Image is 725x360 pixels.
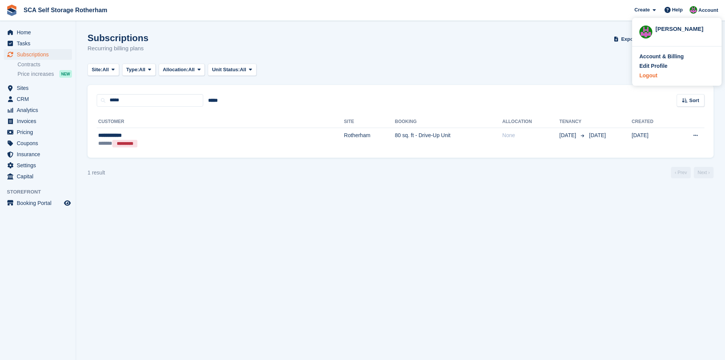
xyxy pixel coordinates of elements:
span: Capital [17,171,62,182]
span: [DATE] [559,131,578,139]
span: Create [634,6,650,14]
div: NEW [59,70,72,78]
a: Account & Billing [639,53,714,61]
span: Pricing [17,127,62,138]
a: menu [4,83,72,93]
th: Tenancy [559,116,586,128]
td: Rotherham [344,128,395,152]
a: Previous [671,167,691,178]
img: Sarah Race [690,6,697,14]
span: Insurance [17,149,62,160]
a: Next [694,167,714,178]
a: menu [4,160,72,171]
a: menu [4,127,72,138]
th: Booking [395,116,502,128]
span: Type: [126,66,139,74]
button: Unit Status: All [208,64,256,76]
div: [PERSON_NAME] [655,25,714,32]
span: Coupons [17,138,62,149]
h1: Subscriptions [88,33,148,43]
button: Export [612,33,646,45]
p: Recurring billing plans [88,44,148,53]
span: Site: [92,66,102,74]
th: Allocation [502,116,559,128]
nav: Page [669,167,715,178]
a: menu [4,198,72,208]
span: Subscriptions [17,49,62,60]
a: menu [4,149,72,160]
span: Unit Status: [212,66,240,74]
a: menu [4,138,72,149]
span: All [188,66,195,74]
span: Invoices [17,116,62,126]
span: Allocation: [163,66,188,74]
a: Edit Profile [639,62,714,70]
a: SCA Self Storage Rotherham [21,4,110,16]
span: Price increases [18,70,54,78]
img: stora-icon-8386f47178a22dfd0bd8f6a31ec36ba5ce8667c1dd55bd0f319d3a0aa187defe.svg [6,5,18,16]
div: 1 result [88,169,105,177]
span: All [240,66,246,74]
div: Logout [639,72,657,80]
td: 80 sq. ft - Drive-Up Unit [395,128,502,152]
a: Preview store [63,198,72,208]
span: All [102,66,109,74]
span: Sort [689,97,699,104]
a: Logout [639,72,714,80]
button: Site: All [88,64,119,76]
a: menu [4,105,72,115]
span: Sites [17,83,62,93]
span: Help [672,6,683,14]
div: Account & Billing [639,53,684,61]
a: menu [4,116,72,126]
span: Tasks [17,38,62,49]
span: Home [17,27,62,38]
a: menu [4,171,72,182]
div: None [502,131,559,139]
span: All [139,66,145,74]
th: Customer [97,116,344,128]
span: Export [621,35,637,43]
span: Booking Portal [17,198,62,208]
img: Sarah Race [639,26,652,38]
span: Analytics [17,105,62,115]
span: Storefront [7,188,76,196]
a: menu [4,27,72,38]
th: Site [344,116,395,128]
span: Account [698,6,718,14]
button: Type: All [122,64,156,76]
td: [DATE] [632,128,674,152]
span: [DATE] [589,132,606,138]
span: Settings [17,160,62,171]
th: Created [632,116,674,128]
a: Contracts [18,61,72,68]
a: Price increases NEW [18,70,72,78]
button: Allocation: All [159,64,205,76]
a: menu [4,49,72,60]
a: menu [4,38,72,49]
div: Edit Profile [639,62,668,70]
a: menu [4,94,72,104]
span: CRM [17,94,62,104]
